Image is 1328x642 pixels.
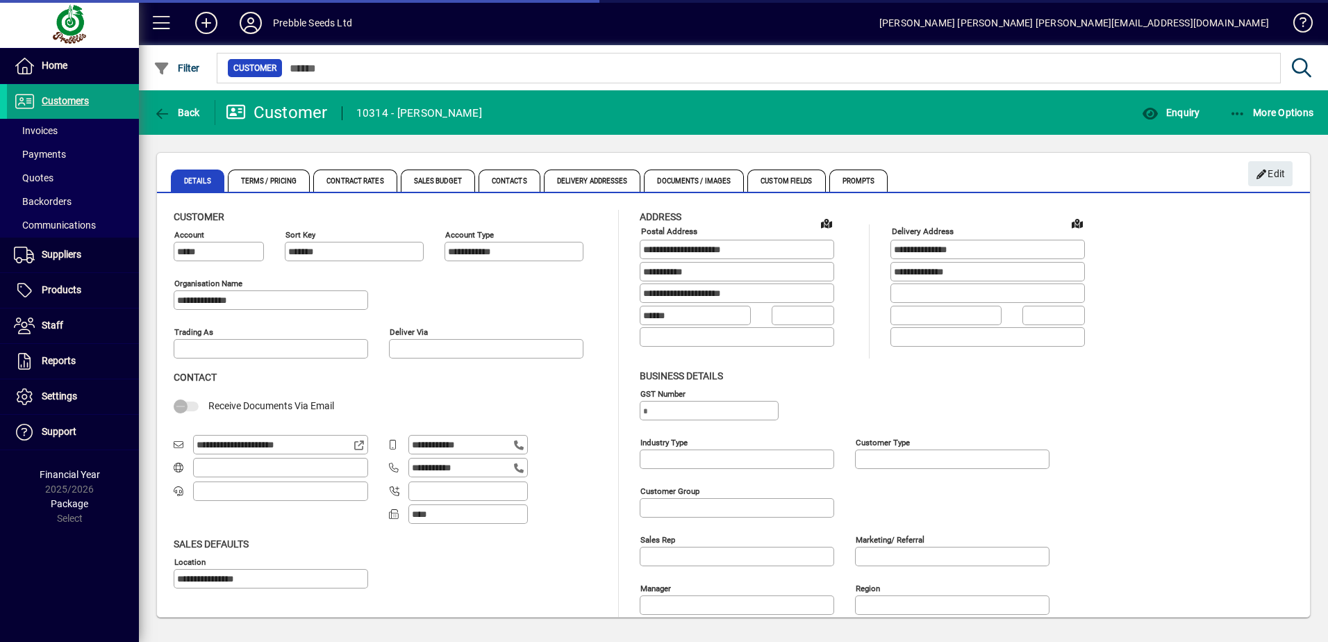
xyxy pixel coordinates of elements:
[7,119,139,142] a: Invoices
[226,101,328,124] div: Customer
[1138,100,1203,125] button: Enquiry
[356,102,482,124] div: 10314 - [PERSON_NAME]
[174,372,217,383] span: Contact
[229,10,273,35] button: Profile
[1283,3,1311,48] a: Knowledge Base
[390,327,428,337] mat-label: Deliver via
[42,320,63,331] span: Staff
[40,469,100,480] span: Financial Year
[1229,107,1314,118] span: More Options
[1248,161,1293,186] button: Edit
[1066,212,1088,234] a: View on map
[401,170,475,192] span: Sales Budget
[14,149,66,160] span: Payments
[42,60,67,71] span: Home
[313,170,397,192] span: Contract Rates
[174,327,213,337] mat-label: Trading as
[747,170,825,192] span: Custom Fields
[7,142,139,166] a: Payments
[208,400,334,411] span: Receive Documents Via Email
[445,230,494,240] mat-label: Account Type
[640,388,686,398] mat-label: GST Number
[273,12,352,34] div: Prebble Seeds Ltd
[7,49,139,83] a: Home
[7,344,139,379] a: Reports
[228,170,310,192] span: Terms / Pricing
[174,279,242,288] mat-label: Organisation name
[14,220,96,231] span: Communications
[184,10,229,35] button: Add
[479,170,540,192] span: Contacts
[7,379,139,414] a: Settings
[233,61,276,75] span: Customer
[150,100,204,125] button: Back
[7,308,139,343] a: Staff
[174,230,204,240] mat-label: Account
[856,534,924,544] mat-label: Marketing/ Referral
[139,100,215,125] app-page-header-button: Back
[7,166,139,190] a: Quotes
[42,426,76,437] span: Support
[174,538,249,550] span: Sales defaults
[640,211,681,222] span: Address
[150,56,204,81] button: Filter
[42,95,89,106] span: Customers
[644,170,744,192] span: Documents / Images
[1226,100,1318,125] button: More Options
[42,249,81,260] span: Suppliers
[7,213,139,237] a: Communications
[1142,107,1200,118] span: Enquiry
[7,190,139,213] a: Backorders
[14,172,53,183] span: Quotes
[42,355,76,366] span: Reports
[153,107,200,118] span: Back
[815,212,838,234] a: View on map
[640,486,699,495] mat-label: Customer group
[51,498,88,509] span: Package
[640,583,671,593] mat-label: Manager
[174,211,224,222] span: Customer
[829,170,888,192] span: Prompts
[544,170,641,192] span: Delivery Addresses
[1256,163,1286,186] span: Edit
[14,196,72,207] span: Backorders
[640,370,723,381] span: Business details
[14,125,58,136] span: Invoices
[7,273,139,308] a: Products
[7,415,139,450] a: Support
[285,230,315,240] mat-label: Sort key
[640,534,675,544] mat-label: Sales rep
[640,437,688,447] mat-label: Industry type
[879,12,1269,34] div: [PERSON_NAME] [PERSON_NAME] [PERSON_NAME][EMAIL_ADDRESS][DOMAIN_NAME]
[7,238,139,272] a: Suppliers
[856,583,880,593] mat-label: Region
[42,390,77,402] span: Settings
[153,63,200,74] span: Filter
[171,170,224,192] span: Details
[174,557,206,566] mat-label: Location
[856,437,910,447] mat-label: Customer type
[42,284,81,295] span: Products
